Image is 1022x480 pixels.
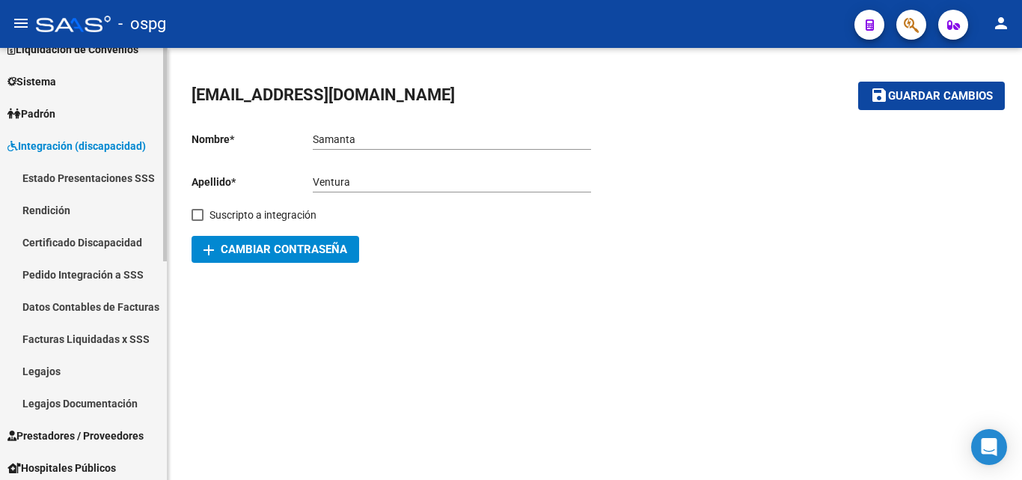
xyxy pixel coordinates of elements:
mat-icon: add [200,241,218,259]
span: [EMAIL_ADDRESS][DOMAIN_NAME] [192,85,455,104]
span: - ospg [118,7,166,40]
span: Integración (discapacidad) [7,138,146,154]
div: Open Intercom Messenger [971,429,1007,465]
span: Suscripto a integración [209,206,316,224]
span: Padrón [7,106,55,122]
mat-icon: menu [12,14,30,32]
span: Liquidación de Convenios [7,41,138,58]
button: Guardar cambios [858,82,1005,109]
span: Cambiar Contraseña [204,243,347,256]
span: Sistema [7,73,56,90]
p: Nombre [192,131,313,148]
button: Cambiar Contraseña [192,236,359,263]
p: Apellido [192,174,313,190]
span: Prestadores / Proveedores [7,428,144,444]
mat-icon: save [870,86,888,104]
span: Hospitales Públicos [7,460,116,476]
span: Guardar cambios [888,90,993,103]
mat-icon: person [992,14,1010,32]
